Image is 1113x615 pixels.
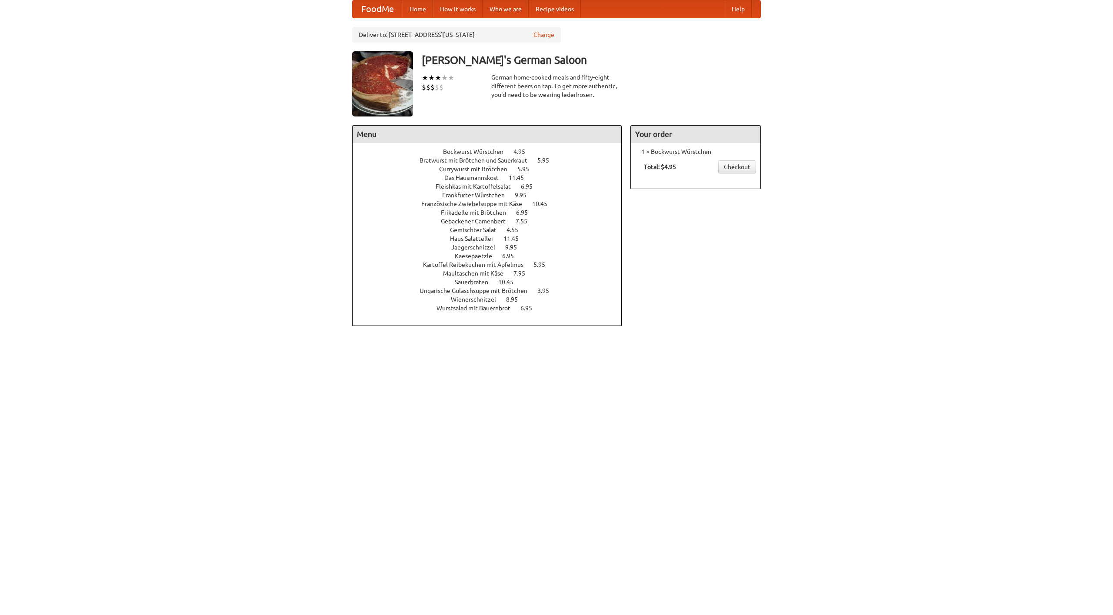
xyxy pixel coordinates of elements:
span: Französische Zwiebelsuppe mit Käse [421,200,531,207]
li: 1 × Bockwurst Würstchen [635,147,756,156]
span: 5.95 [517,166,538,173]
span: 11.45 [503,235,527,242]
span: Haus Salatteller [450,235,502,242]
span: 11.45 [509,174,533,181]
a: Bratwurst mit Brötchen und Sauerkraut 5.95 [420,157,565,164]
span: Gemischter Salat [450,226,505,233]
a: Fleishkas mit Kartoffelsalat 6.95 [436,183,549,190]
a: Gemischter Salat 4.55 [450,226,534,233]
span: 7.95 [513,270,534,277]
span: 8.95 [506,296,527,303]
b: Total: $4.95 [644,163,676,170]
span: Ungarische Gulaschsuppe mit Brötchen [420,287,536,294]
div: German home-cooked meals and fifty-eight different beers on tap. To get more authentic, you'd nee... [491,73,622,99]
li: ★ [441,73,448,83]
span: Bockwurst Würstchen [443,148,512,155]
span: 3.95 [537,287,558,294]
li: $ [422,83,426,92]
a: Wurstsalad mit Bauernbrot 6.95 [437,305,548,312]
a: How it works [433,0,483,18]
li: ★ [448,73,454,83]
span: Das Hausmannskost [444,174,507,181]
a: Frankfurter Würstchen 9.95 [442,192,543,199]
span: Sauerbraten [455,279,497,286]
li: $ [439,83,443,92]
a: Home [403,0,433,18]
a: Das Hausmannskost 11.45 [444,174,540,181]
li: $ [426,83,430,92]
a: Who we are [483,0,529,18]
span: Wienerschnitzel [451,296,505,303]
span: 5.95 [533,261,554,268]
span: Maultaschen mit Käse [443,270,512,277]
a: Ungarische Gulaschsuppe mit Brötchen 3.95 [420,287,565,294]
a: FoodMe [353,0,403,18]
span: 6.95 [521,183,541,190]
li: $ [435,83,439,92]
span: Currywurst mit Brötchen [439,166,516,173]
a: Checkout [718,160,756,173]
span: 4.55 [507,226,527,233]
h3: [PERSON_NAME]'s German Saloon [422,51,761,69]
a: Currywurst mit Brötchen 5.95 [439,166,545,173]
a: Haus Salatteller 11.45 [450,235,535,242]
span: 6.95 [520,305,541,312]
a: Help [725,0,752,18]
span: 10.45 [532,200,556,207]
a: Maultaschen mit Käse 7.95 [443,270,541,277]
li: ★ [428,73,435,83]
span: 7.55 [516,218,536,225]
span: Frikadelle mit Brötchen [441,209,515,216]
a: Gebackener Camenbert 7.55 [441,218,543,225]
a: Bockwurst Würstchen 4.95 [443,148,541,155]
span: Fleishkas mit Kartoffelsalat [436,183,520,190]
span: Jaegerschnitzel [451,244,504,251]
span: Bratwurst mit Brötchen und Sauerkraut [420,157,536,164]
a: Recipe videos [529,0,581,18]
a: Sauerbraten 10.45 [455,279,530,286]
a: Kaesepaetzle 6.95 [455,253,530,259]
li: $ [430,83,435,92]
span: 5.95 [537,157,558,164]
span: 4.95 [513,148,534,155]
span: Wurstsalad mit Bauernbrot [437,305,519,312]
span: 9.95 [515,192,535,199]
h4: Menu [353,126,621,143]
span: 6.95 [502,253,523,259]
img: angular.jpg [352,51,413,116]
li: ★ [422,73,428,83]
span: Kartoffel Reibekuchen mit Apfelmus [423,261,532,268]
span: Frankfurter Würstchen [442,192,513,199]
a: Change [533,30,554,39]
a: Frikadelle mit Brötchen 6.95 [441,209,544,216]
a: Jaegerschnitzel 9.95 [451,244,533,251]
span: 6.95 [516,209,537,216]
span: 10.45 [498,279,522,286]
h4: Your order [631,126,760,143]
div: Deliver to: [STREET_ADDRESS][US_STATE] [352,27,561,43]
a: Kartoffel Reibekuchen mit Apfelmus 5.95 [423,261,561,268]
a: Französische Zwiebelsuppe mit Käse 10.45 [421,200,563,207]
a: Wienerschnitzel 8.95 [451,296,534,303]
li: ★ [435,73,441,83]
span: Kaesepaetzle [455,253,501,259]
span: 9.95 [505,244,526,251]
span: Gebackener Camenbert [441,218,514,225]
